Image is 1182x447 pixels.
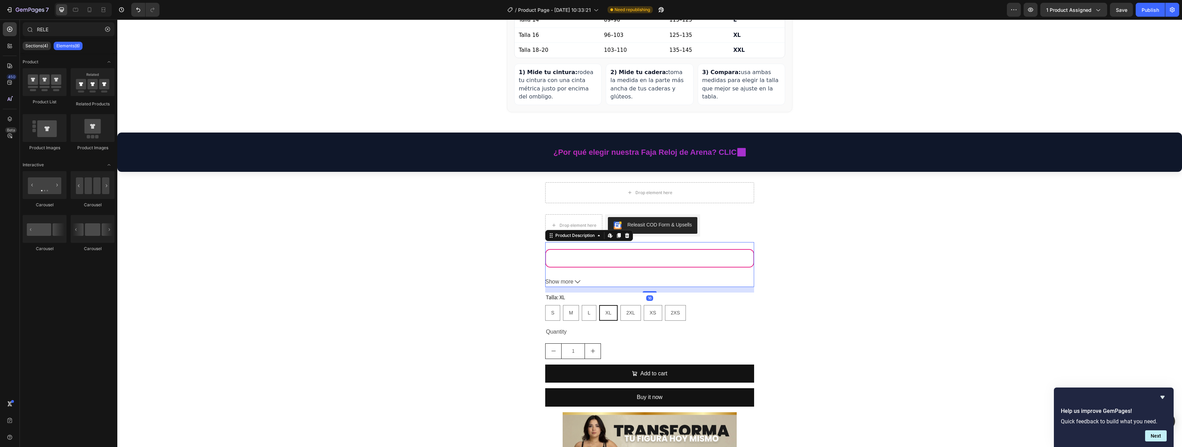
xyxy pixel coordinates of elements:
[580,44,668,86] div: usa ambas medidas para elegir la talla que mejor se ajuste en la tabla.
[518,170,555,176] div: Drop element here
[470,290,473,296] span: L
[23,162,44,168] span: Interactive
[23,59,38,65] span: Product
[23,145,66,151] div: Product Images
[428,369,637,387] button: Buy it now
[3,3,52,17] button: 7
[71,202,115,208] div: Carousel
[23,22,115,36] input: Search Sections & Elements
[488,290,494,296] span: XL
[1116,7,1127,13] span: Save
[585,49,624,56] b: 3) Compara:
[103,159,115,170] span: Toggle open
[509,290,518,296] span: 2XL
[1136,3,1165,17] button: Publish
[71,101,115,107] div: Related Products
[401,49,460,56] b: 1) Mide tu cintura:
[523,349,550,359] div: Add to cart
[397,23,483,38] td: Talla 18–20
[428,273,448,283] legend: Talla: XL
[428,257,637,268] button: Show more
[25,43,48,49] p: Sections(4)
[9,123,1056,142] summary: ¿Por qué elegir nuestra Faja Reloj de Arena? CLIC⬇️
[548,8,612,23] td: 125–135
[548,23,612,38] td: 135–145
[397,8,483,23] td: Talla 16
[1061,407,1167,415] h2: Help us improve GemPages!
[1061,393,1167,441] div: Help us improve GemPages!
[1142,6,1159,14] div: Publish
[23,99,66,105] div: Product List
[437,213,479,219] div: Product Description
[510,202,574,209] div: Releasit COD Form & Upsells
[515,6,517,14] span: /
[71,246,115,252] div: Carousel
[434,290,437,296] span: S
[397,44,484,86] div: rodea tu cintura con una cinta métrica justo por encima del ombligo.
[1145,430,1167,441] button: Next question
[1046,6,1091,14] span: 1 product assigned
[117,19,1182,447] iframe: Design area
[444,324,468,339] input: quantity
[488,44,576,86] div: toma la medida en la parte más ancha de tus caderas y glúteos.
[519,373,545,383] div: Buy it now
[493,49,551,56] b: 2) Mide tu cadera:
[1110,3,1133,17] button: Save
[612,23,667,38] td: XXL
[442,203,479,209] div: Drop element here
[428,307,637,318] div: Quantity
[554,290,563,296] span: 2XS
[23,246,66,252] div: Carousel
[529,276,536,281] div: 16
[428,345,637,364] button: Add to cart
[428,257,456,268] span: Show more
[452,290,456,296] span: M
[483,8,548,23] td: 96–103
[496,202,504,210] img: CKKYs5695_ICEAE=.webp
[397,44,668,86] div: Cómo medir
[56,43,80,49] p: Elements(8)
[5,127,17,133] div: Beta
[518,6,591,14] span: Product Page - [DATE] 10:33:21
[428,324,444,339] button: decrement
[1040,3,1107,17] button: 1 product assigned
[131,3,159,17] div: Undo/Redo
[7,74,17,80] div: 450
[612,8,667,23] td: XL
[615,7,650,13] span: Need republishing
[491,198,580,214] button: Releasit COD Form & Upsells
[532,290,539,296] span: XS
[23,202,66,208] div: Carousel
[483,23,548,38] td: 103–110
[468,324,483,339] button: increment
[1061,418,1167,425] p: Quick feedback to build what you need.
[103,56,115,67] span: Toggle open
[71,145,115,151] div: Product Images
[46,6,49,14] p: 7
[1158,393,1167,401] button: Hide survey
